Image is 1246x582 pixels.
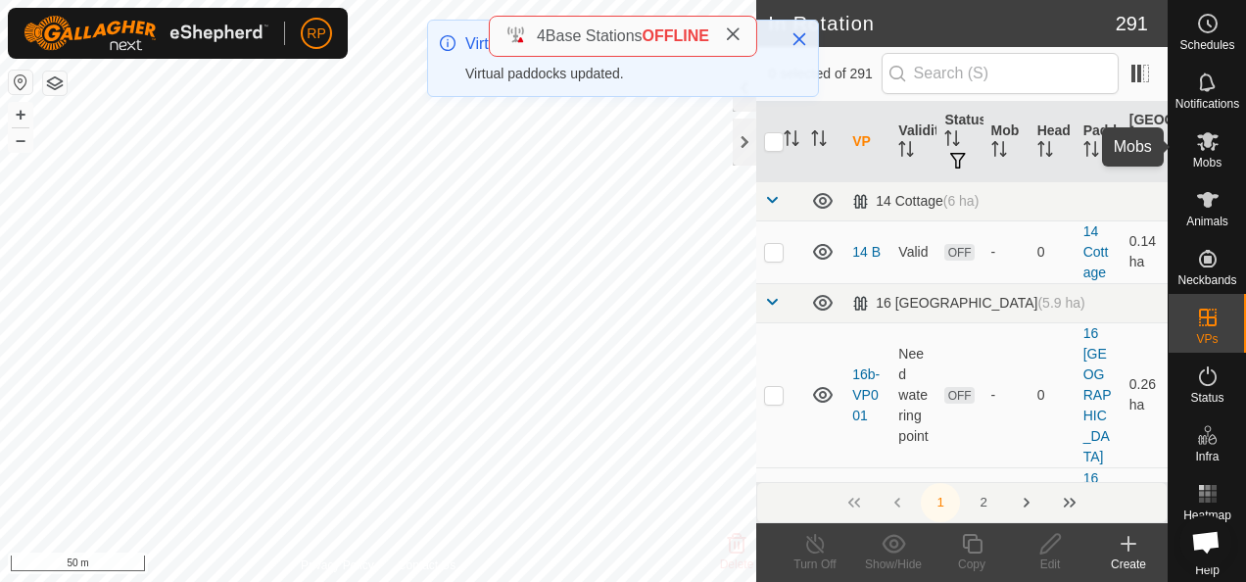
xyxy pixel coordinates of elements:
[768,64,881,84] span: 0 selected of 291
[546,27,643,44] span: Base Stations
[944,244,974,261] span: OFF
[1193,157,1222,169] span: Mobs
[301,557,374,574] a: Privacy Policy
[1183,509,1231,521] span: Heatmap
[936,102,982,182] th: Status
[852,366,880,423] a: 16b-VP001
[811,133,827,149] p-sorticon: Activate to sort
[898,144,914,160] p-sorticon: Activate to sort
[24,16,268,51] img: Gallagher Logo
[852,244,881,260] a: 14 B
[943,193,980,209] span: (6 ha)
[890,220,936,283] td: Valid
[890,102,936,182] th: Validity
[1122,220,1168,283] td: 0.14 ha
[1186,216,1228,227] span: Animals
[1190,392,1223,404] span: Status
[784,133,799,149] p-sorticon: Activate to sort
[1030,102,1076,182] th: Head
[465,64,771,84] div: Virtual paddocks updated.
[854,556,933,573] div: Show/Hide
[465,32,771,56] div: Virtual Paddocks
[991,242,1022,263] div: -
[1037,295,1084,311] span: (5.9 ha)
[1116,9,1148,38] span: 291
[1083,144,1099,160] p-sorticon: Activate to sort
[1030,220,1076,283] td: 0
[537,27,546,44] span: 4
[9,71,32,94] button: Reset Map
[991,144,1007,160] p-sorticon: Activate to sort
[852,193,979,210] div: 14 Cottage
[1195,564,1220,576] span: Help
[1030,322,1076,467] td: 0
[890,322,936,467] td: Need watering point
[1179,39,1234,51] span: Schedules
[1037,144,1053,160] p-sorticon: Activate to sort
[1089,556,1168,573] div: Create
[964,483,1003,522] button: 2
[1083,223,1109,280] a: 14 Cottage
[786,25,813,53] button: Close
[1177,274,1236,286] span: Neckbands
[1129,154,1145,170] p-sorticon: Activate to sort
[991,385,1022,406] div: -
[1179,515,1232,568] div: Open chat
[43,72,67,95] button: Map Layers
[1122,102,1168,182] th: [GEOGRAPHIC_DATA] Area
[852,295,1084,312] div: 16 [GEOGRAPHIC_DATA]
[1076,102,1122,182] th: Paddock
[398,557,455,574] a: Contact Us
[944,387,974,404] span: OFF
[944,133,960,149] p-sorticon: Activate to sort
[1083,325,1112,464] a: 16 [GEOGRAPHIC_DATA]
[307,24,325,44] span: RP
[9,103,32,126] button: +
[882,53,1119,94] input: Search (S)
[921,483,960,522] button: 1
[1011,556,1089,573] div: Edit
[9,128,32,152] button: –
[933,556,1011,573] div: Copy
[1007,483,1046,522] button: Next Page
[643,27,709,44] span: OFFLINE
[844,102,890,182] th: VP
[768,12,1115,35] h2: In Rotation
[1196,333,1218,345] span: VPs
[1050,483,1089,522] button: Last Page
[983,102,1030,182] th: Mob
[776,556,854,573] div: Turn Off
[1122,322,1168,467] td: 0.26 ha
[1175,98,1239,110] span: Notifications
[1195,451,1219,462] span: Infra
